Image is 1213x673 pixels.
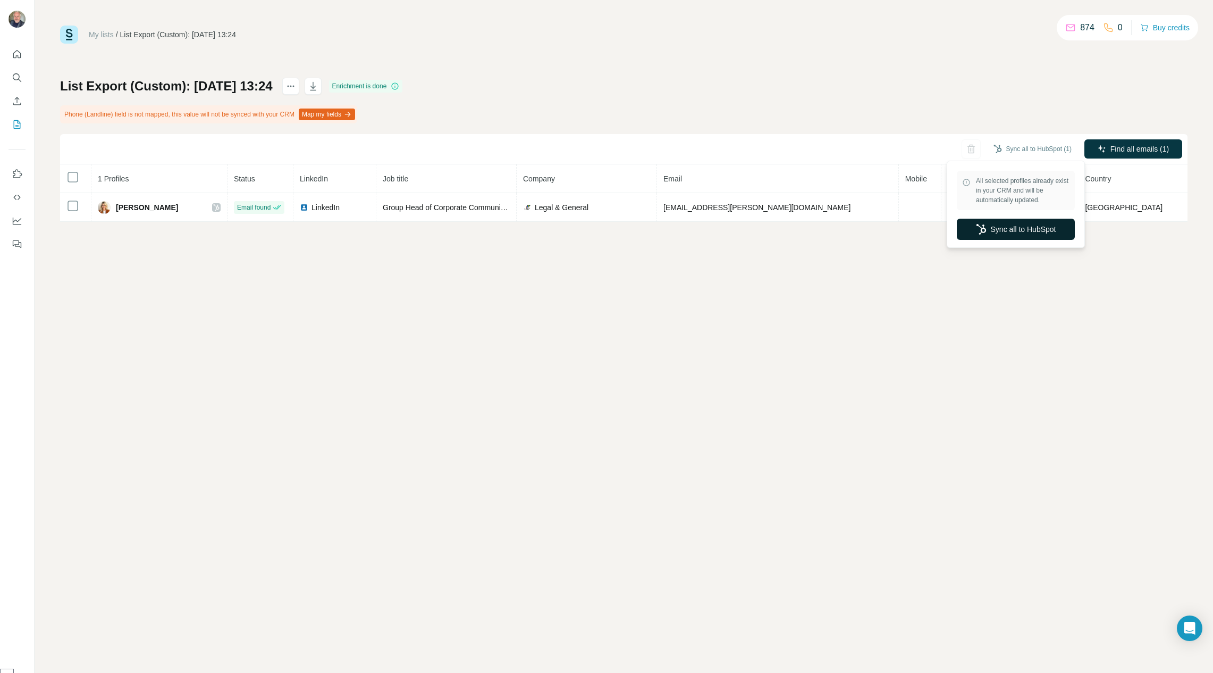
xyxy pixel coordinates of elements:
[663,203,850,212] span: [EMAIL_ADDRESS][PERSON_NAME][DOMAIN_NAME]
[9,92,26,111] button: Enrich CSV
[535,202,588,213] span: Legal & General
[1085,175,1111,183] span: Country
[1084,139,1182,159] button: Find all emails (1)
[986,141,1079,157] button: Sync all to HubSpot (1)
[120,29,236,40] div: List Export (Custom): [DATE] 13:24
[9,115,26,134] button: My lists
[9,235,26,254] button: Feedback
[9,45,26,64] button: Quick start
[1085,203,1163,212] span: [GEOGRAPHIC_DATA]
[60,105,357,123] div: Phone (Landline) field is not mapped, this value will not be synced with your CRM
[300,203,308,212] img: LinkedIn logo
[60,26,78,44] img: Surfe Logo
[9,211,26,230] button: Dashboard
[98,201,111,214] img: Avatar
[523,175,555,183] span: Company
[905,175,927,183] span: Mobile
[234,175,255,183] span: Status
[523,203,532,212] img: company-logo
[98,175,129,183] span: 1 Profiles
[9,188,26,207] button: Use Surfe API
[957,219,1075,240] button: Sync all to HubSpot
[1140,20,1190,35] button: Buy credits
[976,176,1069,205] span: All selected profiles already exist in your CRM and will be automatically updated.
[1177,616,1202,641] div: Open Intercom Messenger
[299,109,355,120] button: Map my fields
[311,202,340,213] span: LinkedIn
[9,11,26,28] img: Avatar
[89,30,114,39] a: My lists
[282,78,299,95] button: actions
[329,80,403,93] div: Enrichment is done
[300,175,328,183] span: LinkedIn
[383,203,555,212] span: Group Head of Corporate Communications & Issues
[1110,144,1169,154] span: Find all emails (1)
[116,202,178,213] span: [PERSON_NAME]
[9,68,26,87] button: Search
[60,78,273,95] h1: List Export (Custom): [DATE] 13:24
[1118,21,1123,34] p: 0
[663,175,682,183] span: Email
[9,164,26,184] button: Use Surfe on LinkedIn
[383,175,408,183] span: Job title
[1080,21,1094,34] p: 874
[116,29,118,40] li: /
[237,203,271,212] span: Email found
